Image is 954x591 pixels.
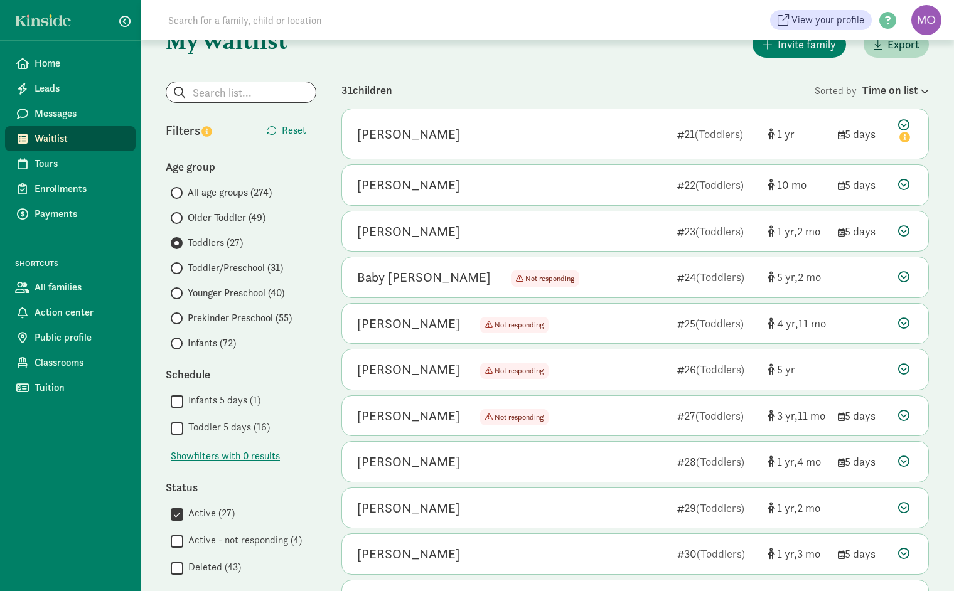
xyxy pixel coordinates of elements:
div: Status [166,479,316,496]
label: Deleted (43) [183,560,241,575]
span: Home [35,56,126,71]
div: 27 [677,407,758,424]
a: Tours [5,151,136,176]
span: 1 [777,546,797,561]
a: Enrollments [5,176,136,201]
span: 4 [797,454,821,469]
a: Action center [5,300,136,325]
span: (Toddlers) [697,546,745,561]
div: 29 [677,499,758,516]
span: 5 [777,362,795,376]
div: 5 days [838,176,888,193]
span: Tours [35,156,126,171]
button: Invite family [753,31,846,58]
span: Waitlist [35,131,126,146]
div: Abraham Tijerino [357,175,460,195]
span: Invite family [778,36,836,53]
span: 3 [797,546,820,561]
span: (Toddlers) [695,316,744,331]
button: Export [864,31,929,58]
div: Graham Galjour [357,544,460,564]
span: Not responding [495,320,544,330]
div: Baby Ruminski [357,267,491,287]
span: (Toddlers) [696,270,744,284]
span: 1 [777,501,797,515]
div: Filters [166,121,241,140]
div: [object Object] [768,125,828,142]
div: Schedule [166,366,316,383]
span: Export [887,36,919,53]
div: 5 days [838,407,888,424]
div: [object Object] [768,315,828,332]
a: View your profile [770,10,872,30]
a: Leads [5,76,136,101]
label: Active - not responding (4) [183,533,302,548]
a: Public profile [5,325,136,350]
input: Search for a family, child or location [161,8,513,33]
div: Age group [166,158,316,175]
div: [object Object] [768,499,828,516]
div: [object Object] [768,361,828,378]
div: Zaylee Dyer-Gledhill [357,406,460,426]
label: Infants 5 days (1) [183,393,260,408]
span: Classrooms [35,355,126,370]
div: 22 [677,176,758,193]
input: Search list... [166,82,316,102]
div: 5 days [838,453,888,470]
div: Amiel Miller [357,221,460,242]
a: All families [5,275,136,300]
span: 2 [798,270,821,284]
a: Messages [5,101,136,126]
span: 10 [777,178,807,192]
span: Not responding [495,366,544,376]
div: Chat Widget [891,531,954,591]
span: 1 [777,224,797,238]
span: (Toddlers) [696,454,744,469]
span: Enrollments [35,181,126,196]
span: (Toddlers) [695,224,744,238]
div: 21 [677,125,758,142]
span: All age groups (274) [188,185,272,200]
a: Classrooms [5,350,136,375]
span: 5 [777,270,798,284]
div: 30 [677,545,758,562]
label: Toddler 5 days (16) [183,420,270,435]
div: [object Object] [768,407,828,424]
span: Not responding [480,317,549,333]
span: Reset [282,123,306,138]
span: 1 [777,454,797,469]
div: 5 days [838,545,888,562]
span: Leads [35,81,126,96]
a: Tuition [5,375,136,400]
span: Infants (72) [188,336,236,351]
div: Maximillion Castro [357,359,460,380]
div: [object Object] [768,223,828,240]
div: 5 days [838,223,888,240]
div: Mallory Sanders [357,498,460,518]
span: Prekinder Preschool (55) [188,311,292,326]
span: Not responding [480,363,549,379]
div: Wesley Weinberger [357,452,460,472]
div: [object Object] [768,453,828,470]
span: Payments [35,206,126,221]
span: Younger Preschool (40) [188,285,284,301]
label: Active (27) [183,506,235,521]
span: 1 [777,127,795,141]
div: 25 [677,315,758,332]
span: Toddler/Preschool (31) [188,260,283,275]
div: 5 days [838,125,888,142]
span: Not responding [495,412,544,422]
span: View your profile [791,13,864,28]
span: 3 [777,408,798,423]
div: [object Object] [768,545,828,562]
div: [object Object] [768,269,828,285]
div: 26 [677,361,758,378]
span: (Toddlers) [695,408,744,423]
a: Payments [5,201,136,226]
span: 11 [798,316,826,331]
div: Sorted by [815,82,929,98]
div: [object Object] [768,176,828,193]
span: All families [35,280,126,295]
span: Toddlers (27) [188,235,243,250]
span: 11 [798,408,825,423]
